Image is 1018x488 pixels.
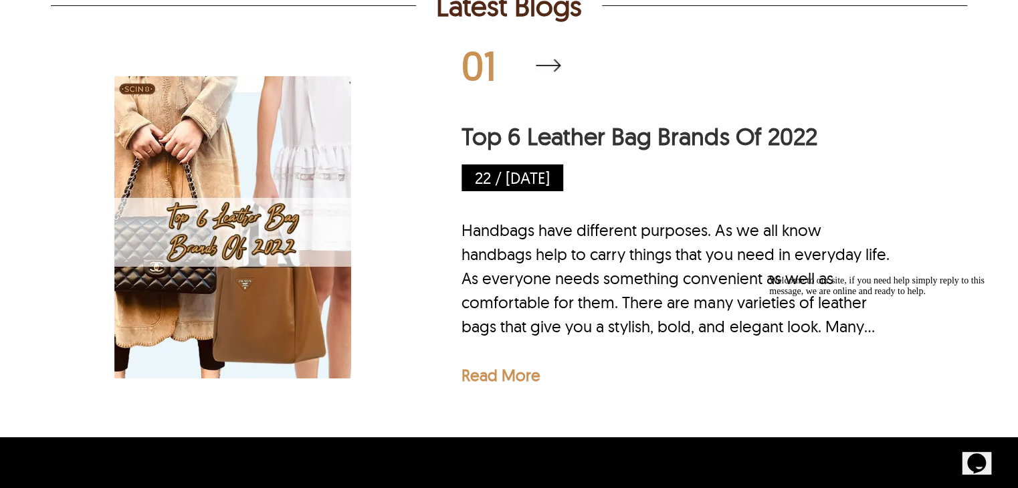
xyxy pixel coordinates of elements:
a: Latest Blogs [535,59,562,72]
iframe: chat widget [962,435,1005,475]
div: Handbags have different purposes. As we all know handbags help to carry things that you need in e... [462,218,892,338]
span: Welcome to our site, if you need help simply reply to this message, we are online and ready to help. [5,5,221,26]
img: Top 6 Leather Bag Brands Of 2022 [114,50,351,405]
div: 01 [462,45,535,86]
a: Read More [462,365,540,385]
div: Welcome to our site, if you need help simply reply to this message, we are online and ready to help. [5,5,246,27]
a: Top 6 Leather Bag Brands Of 2022 [462,121,817,151]
a: Top 6 Leather Bag Brands Of 2022 [114,50,545,405]
p: 22 / [DATE] [462,164,563,191]
iframe: chat widget [764,270,1005,428]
